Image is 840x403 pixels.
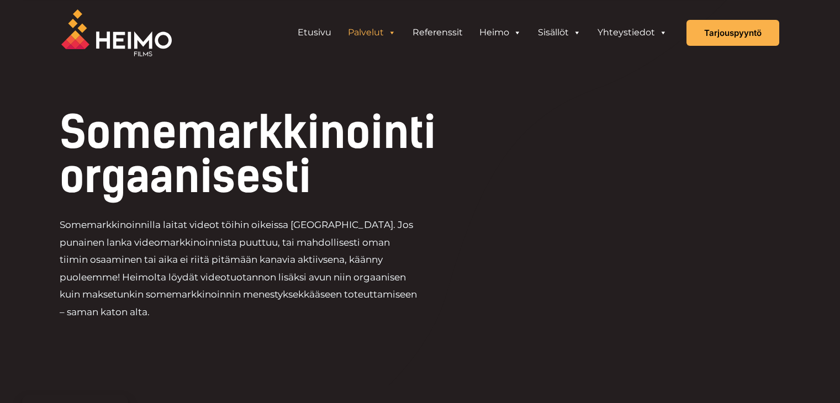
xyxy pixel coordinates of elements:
[530,22,589,44] a: Sisällöt
[60,216,420,321] p: Somemarkkinoinnilla laitat videot töihin oikeissa [GEOGRAPHIC_DATA]. Jos punainen lanka videomark...
[340,22,404,44] a: Palvelut
[404,22,471,44] a: Referenssit
[589,22,675,44] a: Yhteystiedot
[289,22,340,44] a: Etusivu
[60,110,495,199] h1: Somemarkkinointi orgaanisesti
[61,9,172,56] img: Heimo Filmsin logo
[284,22,681,44] aside: Header Widget 1
[686,20,779,46] a: Tarjouspyyntö
[471,22,530,44] a: Heimo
